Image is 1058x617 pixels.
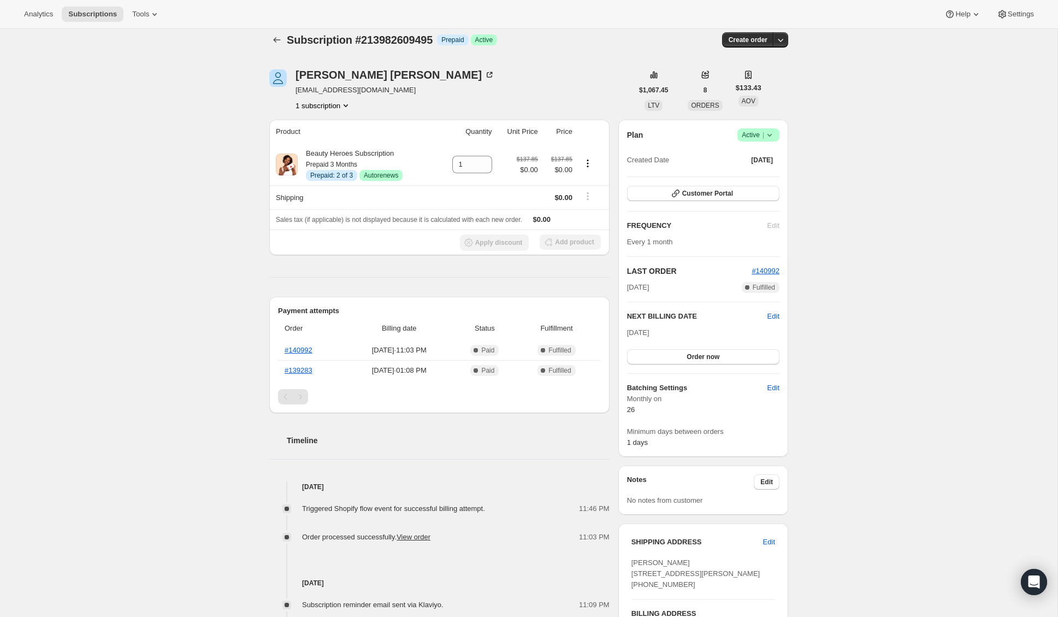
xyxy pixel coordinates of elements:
[767,311,779,322] button: Edit
[627,426,779,437] span: Minimum days between orders
[627,220,767,231] h2: FREQUENCY
[704,86,707,95] span: 8
[687,352,719,361] span: Order now
[631,537,763,548] h3: SHIPPING ADDRESS
[302,504,485,513] span: Triggered Shopify flow event for successful billing attempt.
[579,600,610,610] span: 11:09 PM
[763,131,764,139] span: |
[533,215,551,224] span: $0.00
[627,474,754,490] h3: Notes
[295,69,495,80] div: [PERSON_NAME] [PERSON_NAME]
[631,559,760,589] span: [PERSON_NAME] [STREET_ADDRESS][PERSON_NAME] [PHONE_NUMBER]
[627,282,649,293] span: [DATE]
[68,10,117,19] span: Subscriptions
[756,533,782,551] button: Edit
[517,156,538,162] small: $137.85
[441,36,464,44] span: Prepaid
[627,266,752,277] h2: LAST ORDER
[955,10,970,19] span: Help
[760,478,773,486] span: Edit
[639,86,668,95] span: $1,067.45
[545,164,572,175] span: $0.00
[495,120,541,144] th: Unit Price
[627,328,649,337] span: [DATE]
[517,164,538,175] span: $0.00
[298,148,403,181] div: Beauty Heroes Subscription
[751,156,773,164] span: [DATE]
[627,349,779,365] button: Order now
[938,7,988,22] button: Help
[285,346,312,354] a: #140992
[285,366,312,374] a: #139283
[736,83,761,93] span: $133.43
[269,481,610,492] h4: [DATE]
[278,316,345,340] th: Order
[348,345,451,356] span: [DATE] · 11:03 PM
[481,346,494,355] span: Paid
[278,305,601,316] h2: Payment attempts
[310,171,353,180] span: Prepaid: 2 of 3
[306,161,357,168] small: Prepaid 3 Months
[752,267,779,275] a: #140992
[519,323,594,334] span: Fulfillment
[548,346,571,355] span: Fulfilled
[62,7,123,22] button: Subscriptions
[551,156,572,162] small: $137.85
[742,97,755,105] span: AOV
[548,366,571,375] span: Fulfilled
[579,532,610,543] span: 11:03 PM
[627,186,779,201] button: Customer Portal
[287,435,610,446] h2: Timeline
[648,102,659,109] span: LTV
[761,379,786,397] button: Edit
[348,323,451,334] span: Billing date
[554,193,572,202] span: $0.00
[627,311,767,322] h2: NEXT BILLING DATE
[302,533,430,541] span: Order processed successfully.
[269,120,438,144] th: Product
[24,10,53,19] span: Analytics
[278,389,601,404] nav: Pagination
[682,189,733,198] span: Customer Portal
[627,438,648,446] span: 1 days
[269,32,285,48] button: Subscriptions
[691,102,719,109] span: ORDERS
[287,34,433,46] span: Subscription #213982609495
[579,503,610,514] span: 11:46 PM
[633,83,675,98] button: $1,067.45
[990,7,1041,22] button: Settings
[627,406,635,414] span: 26
[1021,569,1047,595] div: Open Intercom Messenger
[752,266,779,277] button: #140992
[753,283,775,292] span: Fulfilled
[397,533,430,541] a: View order
[627,130,643,140] h2: Plan
[1008,10,1034,19] span: Settings
[763,537,775,548] span: Edit
[579,157,596,169] button: Product actions
[744,152,779,168] button: [DATE]
[541,120,576,144] th: Price
[302,601,444,609] span: Subscription reminder email sent via Klaviyo.
[729,36,767,44] span: Create order
[126,7,167,22] button: Tools
[276,216,522,224] span: Sales tax (if applicable) is not displayed because it is calculated with each new order.
[295,85,495,96] span: [EMAIL_ADDRESS][DOMAIN_NAME]
[627,238,673,246] span: Every 1 month
[348,365,451,376] span: [DATE] · 01:08 PM
[754,474,779,490] button: Edit
[269,69,287,87] span: Nina davis
[579,190,596,202] button: Shipping actions
[481,366,494,375] span: Paid
[767,383,779,393] span: Edit
[722,32,774,48] button: Create order
[269,578,610,589] h4: [DATE]
[132,10,149,19] span: Tools
[295,100,351,111] button: Product actions
[276,154,298,175] img: product img
[457,323,513,334] span: Status
[627,496,703,504] span: No notes from customer
[17,7,60,22] button: Analytics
